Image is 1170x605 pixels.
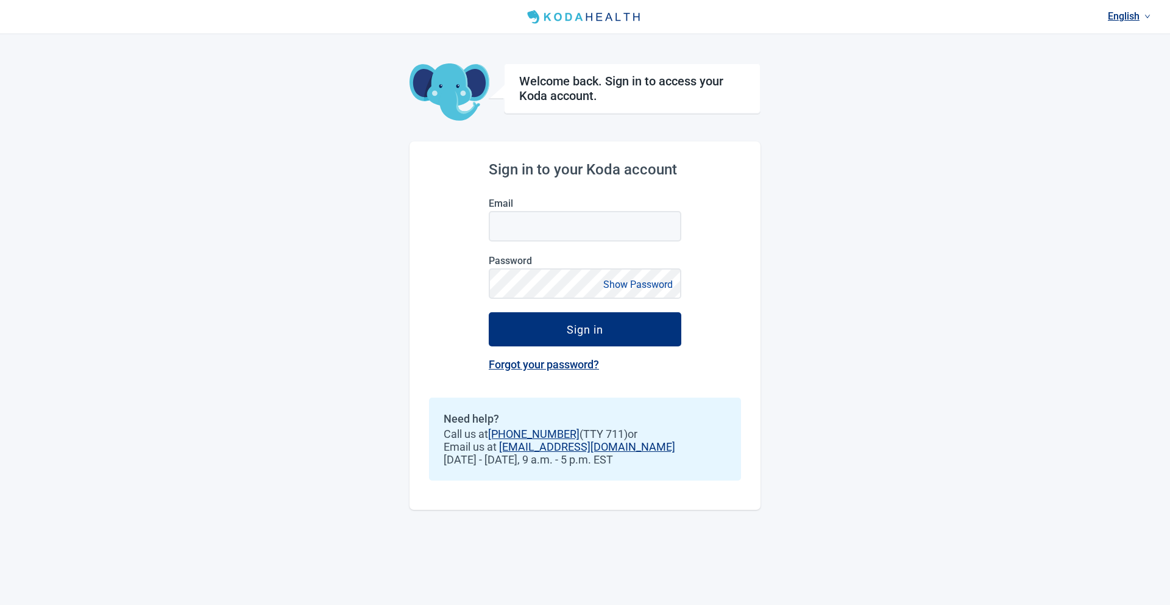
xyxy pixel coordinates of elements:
[567,323,603,335] div: Sign in
[489,255,681,267] label: Password
[1103,6,1155,26] a: Current language: English
[444,440,726,453] span: Email us at
[444,412,726,425] h2: Need help?
[1144,13,1150,20] span: down
[489,358,599,371] a: Forgot your password?
[489,161,681,178] h2: Sign in to your Koda account
[489,312,681,346] button: Sign in
[600,276,676,293] button: Show Password
[489,198,681,209] label: Email
[519,74,745,103] h1: Welcome back. Sign in to access your Koda account.
[444,428,726,440] span: Call us at (TTY 711) or
[488,428,580,440] a: [PHONE_NUMBER]
[522,7,648,27] img: Koda Health
[444,453,726,466] span: [DATE] - [DATE], 9 a.m. - 5 p.m. EST
[499,440,675,453] a: [EMAIL_ADDRESS][DOMAIN_NAME]
[409,34,760,510] main: Main content
[409,63,489,122] img: Koda Elephant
